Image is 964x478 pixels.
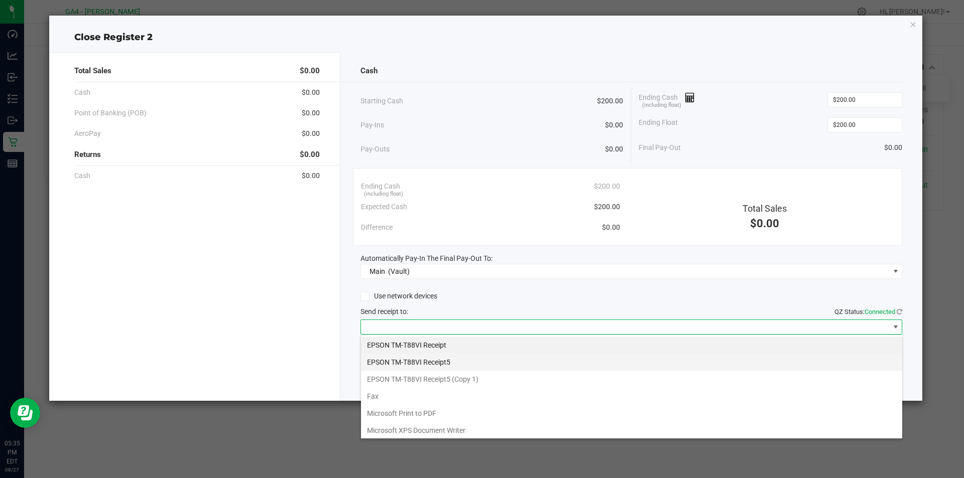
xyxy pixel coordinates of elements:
span: Cash [360,65,378,77]
span: $200.00 [594,181,620,192]
span: Main [370,267,385,275]
span: Send receipt to: [360,307,408,315]
li: Microsoft XPS Document Writer [361,422,902,439]
span: Ending Cash [361,181,400,192]
label: Use network devices [360,291,437,301]
span: $200.00 [594,202,620,212]
li: Microsoft Print to PDF [361,405,902,422]
li: Fax [361,388,902,405]
span: $0.00 [300,65,320,77]
span: $0.00 [300,149,320,161]
span: $0.00 [602,222,620,233]
span: $200.00 [597,96,623,106]
li: EPSON TM-T88VI Receipt [361,337,902,354]
li: EPSON TM-T88VI Receipt5 [361,354,902,371]
span: $0.00 [605,120,623,130]
span: Pay-Outs [360,144,390,154]
span: Starting Cash [360,96,403,106]
span: Connected [865,308,895,315]
span: $0.00 [302,128,320,139]
span: QZ Status: [834,308,902,315]
span: Total Sales [74,65,111,77]
span: (Vault) [388,267,410,275]
span: $0.00 [605,144,623,154]
span: $0.00 [884,142,902,153]
div: Close Register 2 [49,31,923,44]
span: Automatically Pay-In The Final Pay-Out To: [360,254,493,262]
span: (including float) [364,190,403,199]
div: Returns [74,144,320,166]
span: $0.00 [750,217,779,230]
iframe: Resource center [10,398,40,428]
span: $0.00 [302,87,320,98]
span: (including float) [642,101,681,110]
span: AeroPay [74,128,101,139]
span: Final Pay-Out [639,142,681,153]
span: Point of Banking (POB) [74,108,147,118]
span: Total Sales [743,203,787,214]
span: Ending Float [639,117,678,132]
span: $0.00 [302,108,320,118]
span: Expected Cash [361,202,407,212]
span: Cash [74,87,90,98]
span: $0.00 [302,171,320,181]
span: Cash [74,171,90,181]
span: Ending Cash [639,92,695,107]
li: EPSON TM-T88VI Receipt5 (Copy 1) [361,371,902,388]
span: Pay-Ins [360,120,384,130]
span: Difference [361,222,393,233]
